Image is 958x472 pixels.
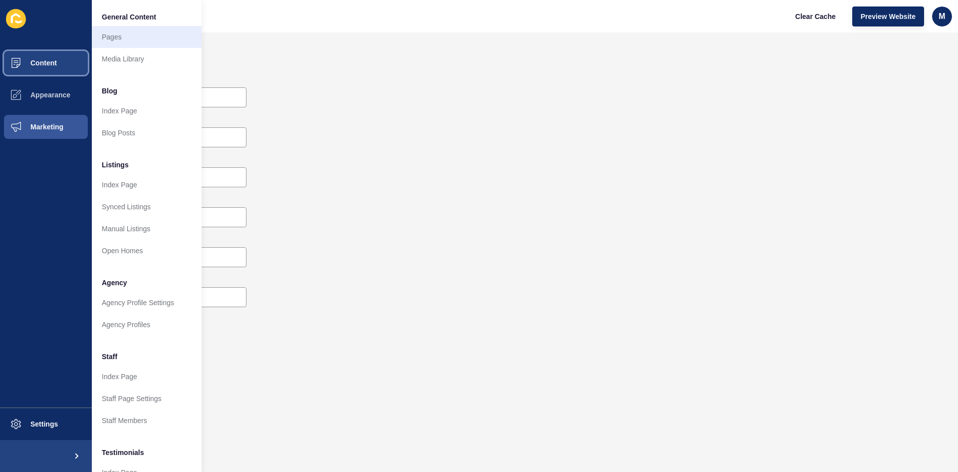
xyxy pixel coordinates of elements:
[92,48,202,70] a: Media Library
[92,122,202,144] a: Blog Posts
[92,366,202,388] a: Index Page
[102,448,144,458] span: Testimonials
[92,410,202,432] a: Staff Members
[795,11,836,21] span: Clear Cache
[92,240,202,262] a: Open Homes
[102,86,117,96] span: Blog
[92,100,202,122] a: Index Page
[92,292,202,314] a: Agency Profile Settings
[787,6,844,26] button: Clear Cache
[102,278,127,288] span: Agency
[102,352,117,362] span: Staff
[92,388,202,410] a: Staff Page Settings
[92,26,202,48] a: Pages
[92,174,202,196] a: Index Page
[852,6,924,26] button: Preview Website
[92,314,202,336] a: Agency Profiles
[102,12,156,22] span: General Content
[102,160,129,170] span: Listings
[939,11,945,21] span: m
[861,11,916,21] span: Preview Website
[92,196,202,218] a: Synced Listings
[92,218,202,240] a: Manual Listings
